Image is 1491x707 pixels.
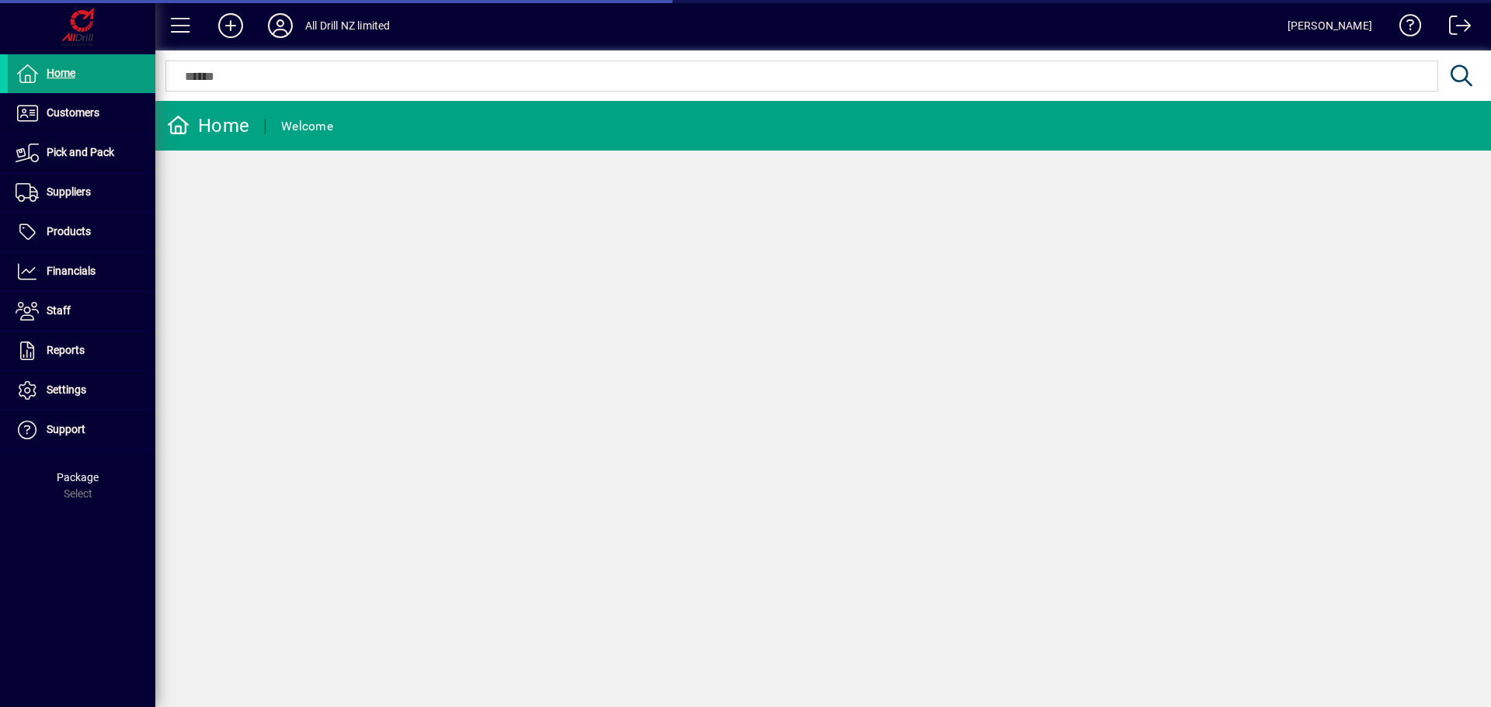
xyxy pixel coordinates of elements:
a: Settings [8,371,155,410]
a: Knowledge Base [1388,3,1422,54]
span: Pick and Pack [47,146,114,158]
span: Settings [47,383,86,396]
a: Customers [8,94,155,133]
span: Financials [47,265,96,277]
button: Add [206,12,255,40]
a: Staff [8,292,155,331]
a: Suppliers [8,173,155,212]
a: Logout [1437,3,1472,54]
button: Profile [255,12,305,40]
a: Pick and Pack [8,133,155,172]
div: Home [167,113,249,138]
span: Customers [47,106,99,119]
div: All Drill NZ limited [305,13,391,38]
span: Staff [47,304,71,317]
span: Suppliers [47,185,91,198]
span: Products [47,225,91,237]
span: Home [47,67,75,79]
span: Package [57,471,99,483]
div: Welcome [281,114,333,139]
a: Financials [8,252,155,291]
span: Reports [47,344,85,356]
a: Reports [8,331,155,370]
a: Support [8,411,155,449]
span: Support [47,423,85,435]
a: Products [8,213,155,251]
div: [PERSON_NAME] [1288,13,1372,38]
